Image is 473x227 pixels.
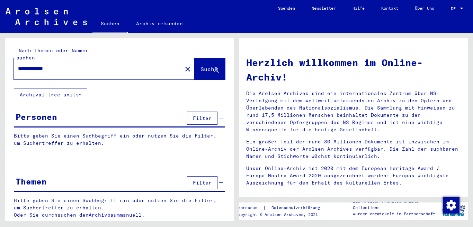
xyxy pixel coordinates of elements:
[193,115,212,121] span: Filter
[16,111,57,123] div: Personen
[441,202,467,219] img: yv_logo.png
[181,62,195,76] button: Clear
[16,47,87,61] mat-label: Nach Themen oder Namen suchen
[246,90,461,133] p: Die Arolsen Archives sind ein internationales Zentrum über NS-Verfolgung mit dem weltweit umfasse...
[443,197,459,214] img: Zustimmung ändern
[14,197,225,219] p: Bitte geben Sie einen Suchbegriff ein oder nutzen Sie die Filter, um Suchertreffer zu erhalten. O...
[187,112,217,125] button: Filter
[184,65,192,73] mat-icon: close
[246,138,461,160] p: Ein großer Teil der rund 30 Millionen Dokumente ist inzwischen im Online-Archiv der Arolsen Archi...
[14,88,87,101] button: Archival tree units
[195,58,225,79] button: Suche
[266,204,328,211] a: Datenschutzerklärung
[193,180,212,186] span: Filter
[353,211,439,223] p: wurden entwickelt in Partnerschaft mit
[353,198,439,211] p: Die Arolsen Archives Online-Collections
[89,212,120,218] a: Archivbaum
[14,132,225,147] p: Bitte geben Sie einen Suchbegriff ein oder nutzen Sie die Filter, um Suchertreffer zu erhalten.
[16,175,47,188] div: Themen
[92,15,128,33] a: Suchen
[451,6,458,11] span: DE
[235,204,328,211] div: |
[235,204,263,211] a: Impressum
[128,15,191,32] a: Archiv erkunden
[443,197,459,213] div: Zustimmung ändern
[187,176,217,189] button: Filter
[246,55,461,84] h1: Herzlich willkommen im Online-Archiv!
[200,66,218,73] span: Suche
[246,165,461,187] p: Unser Online-Archiv ist 2020 mit dem European Heritage Award / Europa Nostra Award 2020 ausgezeic...
[235,211,328,218] p: Copyright © Arolsen Archives, 2021
[6,8,87,25] img: Arolsen_neg.svg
